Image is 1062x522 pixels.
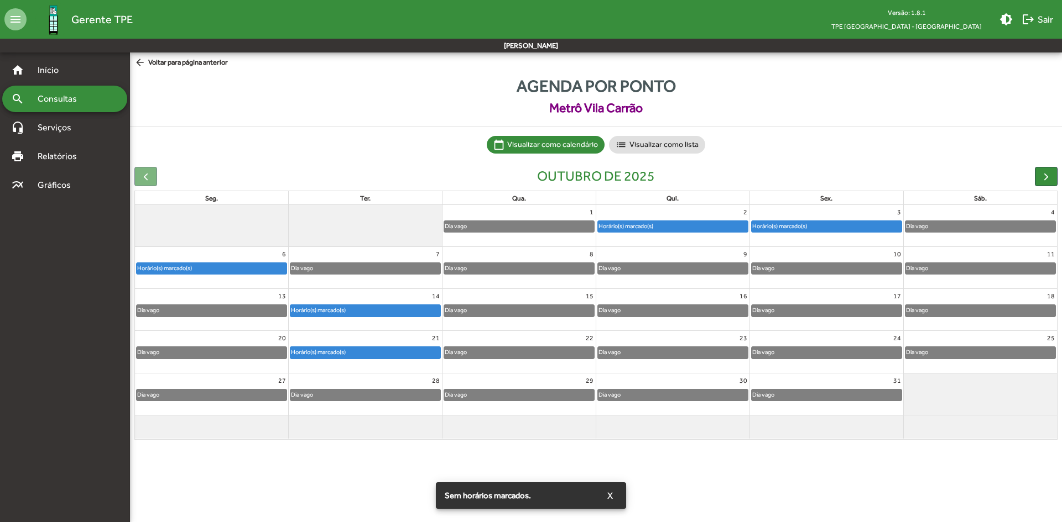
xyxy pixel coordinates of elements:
td: 14 de outubro de 2025 [289,289,442,331]
div: Dia vago [598,389,621,400]
a: 7 de outubro de 2025 [434,247,442,261]
td: 11 de outubro de 2025 [903,247,1057,289]
td: 6 de outubro de 2025 [135,247,289,289]
div: Horário(s) marcado(s) [290,347,346,357]
a: sexta-feira [818,192,835,204]
div: Dia vago [905,221,929,231]
a: 6 de outubro de 2025 [280,247,288,261]
div: Dia vago [444,263,467,273]
span: Gerente TPE [71,10,133,28]
span: Voltar para página anterior [134,57,228,69]
h2: outubro de 2025 [537,168,655,184]
span: Relatórios [31,150,91,163]
a: 23 de outubro de 2025 [737,331,749,345]
a: 3 de outubro de 2025 [895,205,903,219]
td: 20 de outubro de 2025 [135,331,289,373]
mat-icon: menu [4,8,27,30]
div: Dia vago [598,347,621,357]
a: 30 de outubro de 2025 [737,373,749,388]
a: 14 de outubro de 2025 [430,289,442,303]
td: 24 de outubro de 2025 [749,331,903,373]
td: 30 de outubro de 2025 [596,373,749,415]
div: Dia vago [752,347,775,357]
div: Dia vago [290,389,314,400]
a: 31 de outubro de 2025 [891,373,903,388]
td: 3 de outubro de 2025 [749,205,903,247]
span: Agenda por ponto [130,73,1062,98]
a: 2 de outubro de 2025 [741,205,749,219]
a: terça-feira [358,192,373,204]
div: Dia vago [444,305,467,315]
a: 8 de outubro de 2025 [587,247,596,261]
div: Horário(s) marcado(s) [290,305,346,315]
a: Gerente TPE [27,2,133,38]
td: 4 de outubro de 2025 [903,205,1057,247]
span: TPE [GEOGRAPHIC_DATA] - [GEOGRAPHIC_DATA] [822,19,991,33]
span: Sair [1022,9,1053,29]
td: 22 de outubro de 2025 [442,331,596,373]
a: sábado [972,192,989,204]
span: Sem horários marcados. [445,490,531,501]
span: X [607,486,613,505]
mat-icon: arrow_back [134,57,148,69]
div: Dia vago [444,221,467,231]
a: 25 de outubro de 2025 [1045,331,1057,345]
a: 18 de outubro de 2025 [1045,289,1057,303]
a: quarta-feira [510,192,528,204]
a: 16 de outubro de 2025 [737,289,749,303]
a: 27 de outubro de 2025 [276,373,288,388]
div: Dia vago [444,347,467,357]
td: 27 de outubro de 2025 [135,373,289,415]
td: 2 de outubro de 2025 [596,205,749,247]
div: Dia vago [598,305,621,315]
a: 29 de outubro de 2025 [584,373,596,388]
button: X [598,486,622,505]
a: 28 de outubro de 2025 [430,373,442,388]
mat-icon: headset_mic [11,121,24,134]
a: segunda-feira [203,192,220,204]
a: quinta-feira [664,192,681,204]
mat-icon: list [616,139,627,150]
a: 20 de outubro de 2025 [276,331,288,345]
div: Horário(s) marcado(s) [598,221,654,231]
td: 9 de outubro de 2025 [596,247,749,289]
td: 29 de outubro de 2025 [442,373,596,415]
mat-chip: Visualizar como lista [609,136,705,154]
a: 9 de outubro de 2025 [741,247,749,261]
td: 13 de outubro de 2025 [135,289,289,331]
div: Dia vago [444,389,467,400]
a: 13 de outubro de 2025 [276,289,288,303]
td: 8 de outubro de 2025 [442,247,596,289]
a: 17 de outubro de 2025 [891,289,903,303]
a: 15 de outubro de 2025 [584,289,596,303]
div: Versão: 1.8.1 [822,6,991,19]
div: Horário(s) marcado(s) [752,221,808,231]
mat-icon: calendar_today [493,139,504,150]
div: Dia vago [137,347,160,357]
td: 21 de outubro de 2025 [289,331,442,373]
span: Serviços [31,121,86,134]
td: 28 de outubro de 2025 [289,373,442,415]
span: Metrô Vila Carrão [130,98,1062,118]
td: 25 de outubro de 2025 [903,331,1057,373]
div: Dia vago [290,263,314,273]
div: Dia vago [137,389,160,400]
td: 16 de outubro de 2025 [596,289,749,331]
div: Dia vago [905,263,929,273]
span: Gráficos [31,178,86,192]
a: 10 de outubro de 2025 [891,247,903,261]
a: 22 de outubro de 2025 [584,331,596,345]
img: Logo [35,2,71,38]
mat-icon: brightness_medium [999,13,1013,26]
div: Dia vago [752,389,775,400]
td: 18 de outubro de 2025 [903,289,1057,331]
button: Sair [1017,9,1058,29]
a: 24 de outubro de 2025 [891,331,903,345]
td: 7 de outubro de 2025 [289,247,442,289]
mat-chip: Visualizar como calendário [487,136,605,154]
mat-icon: print [11,150,24,163]
mat-icon: search [11,92,24,106]
a: 21 de outubro de 2025 [430,331,442,345]
td: 31 de outubro de 2025 [749,373,903,415]
div: Dia vago [905,305,929,315]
